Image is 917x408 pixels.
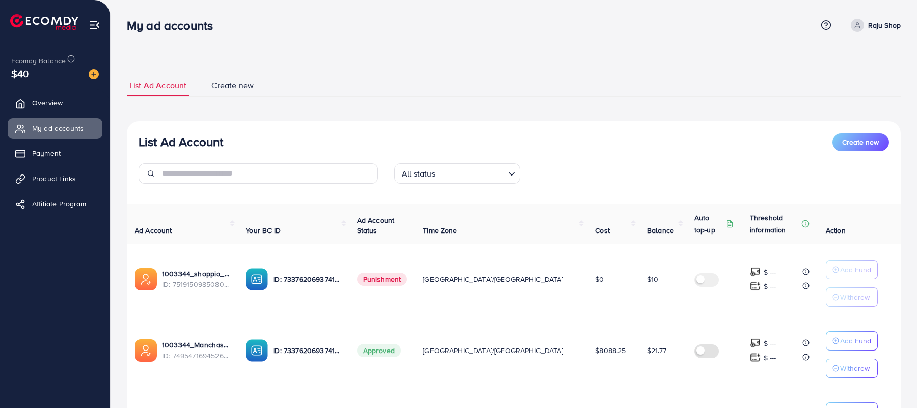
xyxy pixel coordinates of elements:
span: Payment [32,148,61,158]
span: Overview [32,98,63,108]
span: Cost [595,225,610,236]
span: Ecomdy Balance [11,55,66,66]
p: Auto top-up [694,212,724,236]
span: [GEOGRAPHIC_DATA]/[GEOGRAPHIC_DATA] [423,345,563,356]
p: Threshold information [750,212,799,236]
a: Raju Shop [847,19,901,32]
img: image [89,69,99,79]
p: $ --- [764,280,776,293]
p: Withdraw [840,291,870,303]
div: <span class='underline'>1003344_Manchaster_1745175503024</span></br>7495471694526988304 [162,340,230,361]
span: Product Links [32,173,76,184]
span: Time Zone [423,225,457,236]
img: top-up amount [750,352,761,363]
h3: List Ad Account [139,135,223,149]
button: Withdraw [826,359,878,378]
span: Your BC ID [246,225,281,236]
button: Create new [832,133,889,151]
span: Punishment [357,273,407,286]
div: Search for option [394,163,520,184]
span: ID: 7495471694526988304 [162,351,230,361]
span: Affiliate Program [32,199,86,209]
p: ID: 7337620693741338625 [273,344,341,357]
a: My ad accounts [8,118,102,138]
span: ID: 7519150985080684551 [162,279,230,289]
img: ic-ba-acc.ded83a64.svg [246,339,268,362]
button: Add Fund [826,260,878,279]
a: 1003344_shoppio_1750688962312 [162,269,230,279]
span: $0 [595,274,604,284]
img: top-up amount [750,267,761,277]
a: 1003344_Manchaster_1745175503024 [162,340,230,350]
iframe: Chat [874,363,909,400]
a: Product Links [8,168,102,189]
span: Ad Account Status [357,215,395,236]
span: $8088.25 [595,345,626,356]
span: Ad Account [135,225,172,236]
span: List Ad Account [129,80,186,91]
div: <span class='underline'>1003344_shoppio_1750688962312</span></br>7519150985080684551 [162,269,230,289]
span: Approved [357,344,401,357]
span: Create new [211,80,254,91]
img: menu [89,19,100,31]
input: Search for option [439,164,504,181]
img: logo [10,14,78,30]
p: ID: 7337620693741338625 [273,273,341,285]
span: $10 [647,274,658,284]
p: Withdraw [840,362,870,374]
span: $21.77 [647,345,666,356]
p: $ --- [764,266,776,278]
span: [GEOGRAPHIC_DATA]/[GEOGRAPHIC_DATA] [423,274,563,284]
p: $ --- [764,352,776,364]
p: Add Fund [840,264,871,276]
p: $ --- [764,337,776,349]
a: Payment [8,143,102,163]
p: Add Fund [840,335,871,347]
img: ic-ads-acc.e4c84228.svg [135,268,157,290]
span: $40 [11,66,29,81]
span: My ad accounts [32,123,84,133]
a: Affiliate Program [8,194,102,214]
span: All status [400,166,438,181]
h3: My ad accounts [127,18,221,33]
span: Create new [842,137,879,147]
img: top-up amount [750,281,761,292]
span: Action [826,225,846,236]
img: ic-ads-acc.e4c84228.svg [135,339,157,362]
a: Overview [8,93,102,113]
button: Withdraw [826,287,878,307]
button: Add Fund [826,331,878,351]
p: Raju Shop [868,19,901,31]
span: Balance [647,225,674,236]
img: top-up amount [750,338,761,348]
img: ic-ba-acc.ded83a64.svg [246,268,268,290]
